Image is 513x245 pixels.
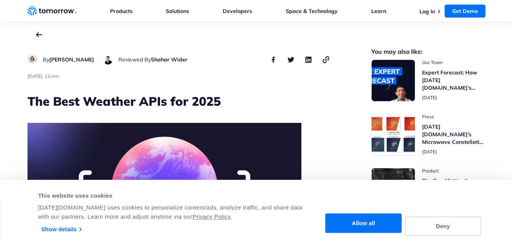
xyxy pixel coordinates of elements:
div: author name [43,55,94,64]
a: Log In [419,8,435,15]
a: Show details [41,224,81,235]
h1: The Best Weather APIs for 2025 [28,93,331,110]
h2: You may also like: [371,49,486,55]
button: Allow all [325,214,402,233]
div: [DATE][DOMAIN_NAME] uses cookies to personalize content/ads, analyze traffic, and share data with... [38,203,312,221]
div: author name [118,55,188,64]
span: Reviewed By [118,56,151,63]
a: Read The Top 10 Weather Intelligence Platforms for Business Resilience in 2025 [371,168,486,210]
button: share this post on facebook [269,55,278,64]
h3: Expert Forecast: How [DATE][DOMAIN_NAME]’s Microwave Sounders Are Revolutionizing Hurricane Monit... [422,69,486,92]
a: Space & Technology [286,8,338,15]
h3: [DATE][DOMAIN_NAME]’s Microwave Constellation Ready To Help This Hurricane Season [422,123,486,146]
span: By [43,56,49,63]
span: publish date [422,95,437,100]
span: post catecory [422,168,486,174]
a: Read Expert Forecast: How Tomorrow.io’s Microwave Sounders Are Revolutionizing Hurricane Monitoring [371,60,486,102]
a: back to the main blog page [36,32,42,37]
a: Privacy Policy [193,213,231,220]
img: Ruth Favela [28,55,37,63]
button: share this post on twitter [286,55,296,64]
button: Deny [405,216,481,236]
img: Shahar Wider [103,55,113,64]
a: Developers [223,8,252,15]
div: This website uses cookies [38,191,312,200]
h3: The Top 10 Weather Intelligence Platforms for Business Resilience in [DATE] [422,177,486,200]
a: Get Demo [445,5,485,18]
button: copy link to clipboard [322,55,331,64]
span: publish date [28,73,42,79]
a: Home link [28,5,77,17]
button: share this post on linkedin [304,55,313,64]
a: Read Tomorrow.io’s Microwave Constellation Ready To Help This Hurricane Season [371,114,486,156]
span: · [42,73,44,79]
span: publish date [422,149,437,155]
span: post catecory [422,60,486,66]
a: Learn [371,8,386,15]
span: Estimated reading time [45,73,59,79]
a: Solutions [166,8,189,15]
span: post catecory [422,114,486,120]
a: Products [110,8,133,15]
